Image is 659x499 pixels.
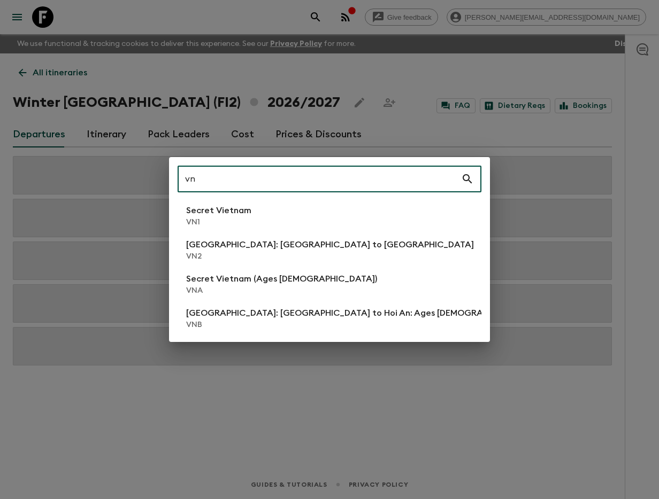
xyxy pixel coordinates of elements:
p: [GEOGRAPHIC_DATA]: [GEOGRAPHIC_DATA] to Hoi An: Ages [DEMOGRAPHIC_DATA] [186,307,533,319]
p: VN2 [186,251,474,262]
p: VNA [186,285,377,296]
p: Secret Vietnam (Ages [DEMOGRAPHIC_DATA]) [186,272,377,285]
p: VN1 [186,217,251,228]
p: VNB [186,319,533,330]
input: Search adventures... [178,164,461,194]
p: Secret Vietnam [186,204,251,217]
p: [GEOGRAPHIC_DATA]: [GEOGRAPHIC_DATA] to [GEOGRAPHIC_DATA] [186,238,474,251]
